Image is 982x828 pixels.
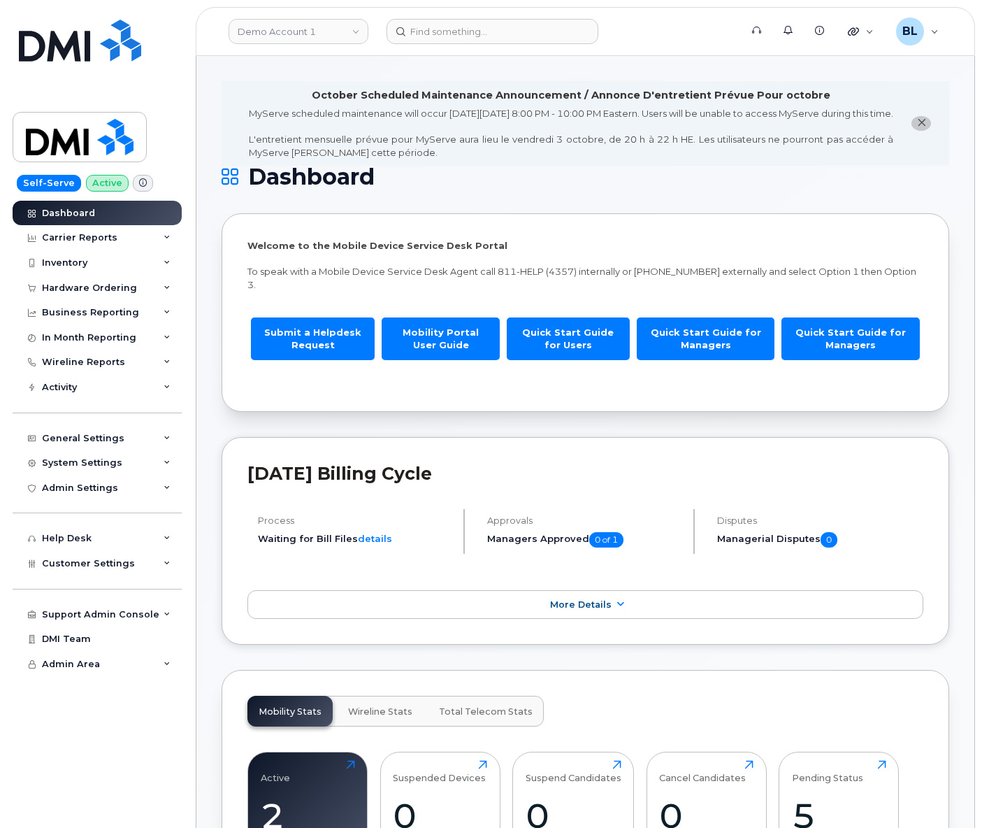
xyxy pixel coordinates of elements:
[487,532,681,548] h5: Managers Approved
[550,599,612,610] span: More Details
[439,706,533,718] span: Total Telecom Stats
[249,107,893,159] div: MyServe scheduled maintenance will occur [DATE][DATE] 8:00 PM - 10:00 PM Eastern. Users will be u...
[717,515,924,526] h4: Disputes
[258,532,452,545] li: Waiting for Bill Files
[821,532,837,548] span: 0
[247,463,923,484] h2: [DATE] Billing Cycle
[247,239,923,252] p: Welcome to the Mobile Device Service Desk Portal
[507,317,630,360] a: Quick Start Guide for Users
[781,317,920,360] a: Quick Start Guide for Managers
[348,706,412,718] span: Wireline Stats
[358,533,392,544] a: details
[792,760,863,783] div: Pending Status
[251,317,375,360] a: Submit a Helpdesk Request
[659,760,746,783] div: Cancel Candidates
[247,265,923,291] p: To speak with a Mobile Device Service Desk Agent call 811-HELP (4357) internally or [PHONE_NUMBER...
[248,166,375,187] span: Dashboard
[487,515,681,526] h4: Approvals
[526,760,621,783] div: Suspend Candidates
[637,317,775,360] a: Quick Start Guide for Managers
[393,760,486,783] div: Suspended Devices
[589,532,623,548] span: 0 of 1
[312,88,830,103] div: October Scheduled Maintenance Announcement / Annonce D'entretient Prévue Pour octobre
[382,317,500,360] a: Mobility Portal User Guide
[717,532,924,548] h5: Managerial Disputes
[261,760,290,783] div: Active
[911,116,931,131] button: close notification
[258,515,452,526] h4: Process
